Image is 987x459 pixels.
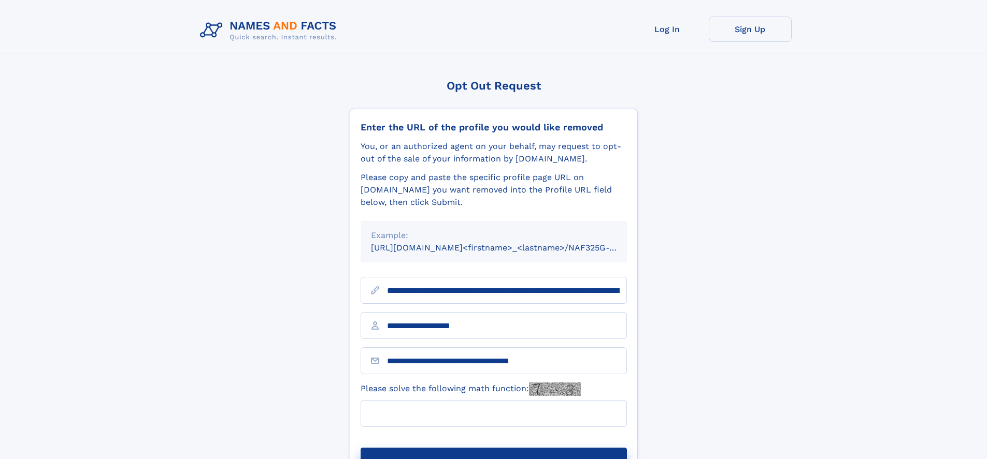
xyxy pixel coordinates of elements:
[361,171,627,209] div: Please copy and paste the specific profile page URL on [DOMAIN_NAME] you want removed into the Pr...
[626,17,709,42] a: Log In
[350,79,638,92] div: Opt Out Request
[361,140,627,165] div: You, or an authorized agent on your behalf, may request to opt-out of the sale of your informatio...
[361,382,581,396] label: Please solve the following math function:
[709,17,792,42] a: Sign Up
[371,229,617,242] div: Example:
[371,243,647,253] small: [URL][DOMAIN_NAME]<firstname>_<lastname>/NAF325G-xxxxxxxx
[196,17,345,45] img: Logo Names and Facts
[361,122,627,133] div: Enter the URL of the profile you would like removed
